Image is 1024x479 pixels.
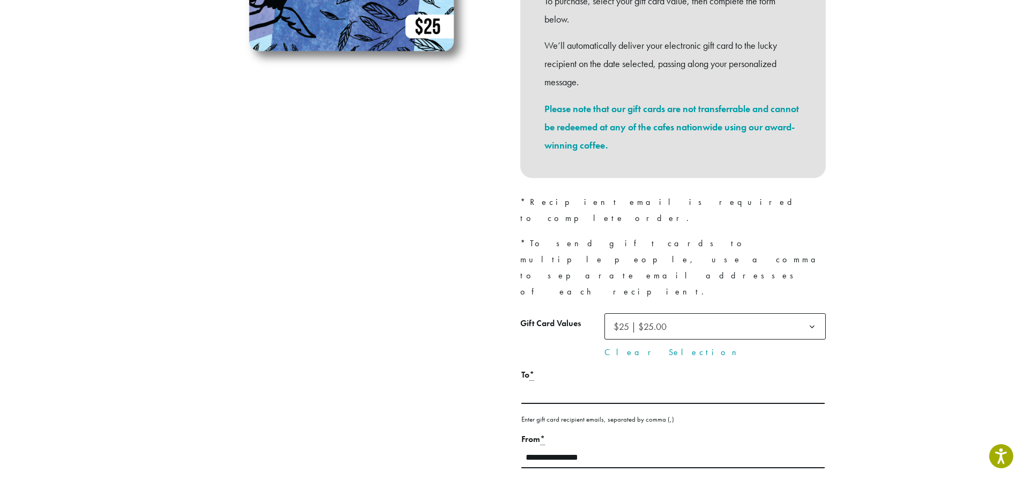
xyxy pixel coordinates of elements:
p: We’ll automatically deliver your electronic gift card to the lucky recipient on the date selected... [544,36,802,91]
label: From [521,432,825,447]
span: $25 | $25.00 [604,313,826,340]
label: To [521,367,825,383]
p: *Recipient email is required to complete order. [520,194,826,226]
abbr: Required field [529,369,534,381]
p: *To send gift cards to multiple people, use a comma to separate email addresses of each recipient. [520,235,826,300]
small: Enter gift card recipient emails, separated by comma (,) [521,415,674,424]
a: Please note that our gift cards are not transferrable and cannot be redeemed at any of the cafes ... [544,102,799,151]
abbr: Required field [540,433,545,445]
span: $25 | $25.00 [609,316,677,337]
label: Gift Card Values [520,316,604,331]
a: Clear Selection [604,346,826,359]
span: $25 | $25.00 [614,320,667,333]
